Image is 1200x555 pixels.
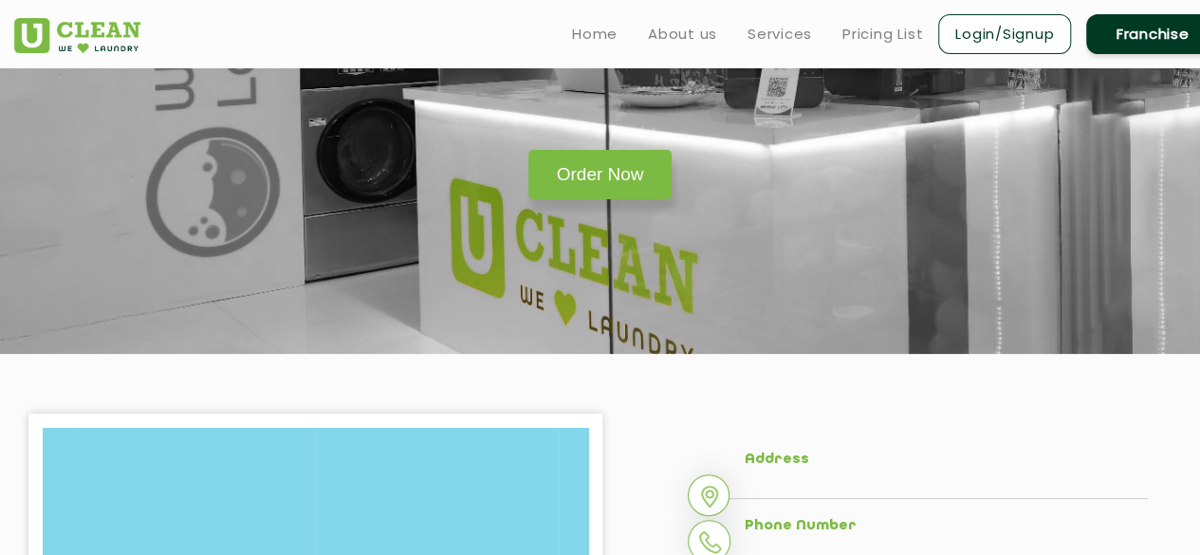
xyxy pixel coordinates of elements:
a: About us [648,23,717,46]
h5: Phone Number [745,518,1148,535]
a: Login/Signup [938,14,1071,54]
a: Order Now [528,150,673,199]
h5: Address [745,452,1148,469]
img: UClean Laundry and Dry Cleaning [14,18,140,53]
a: Pricing List [842,23,923,46]
a: Home [572,23,618,46]
a: Services [748,23,812,46]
